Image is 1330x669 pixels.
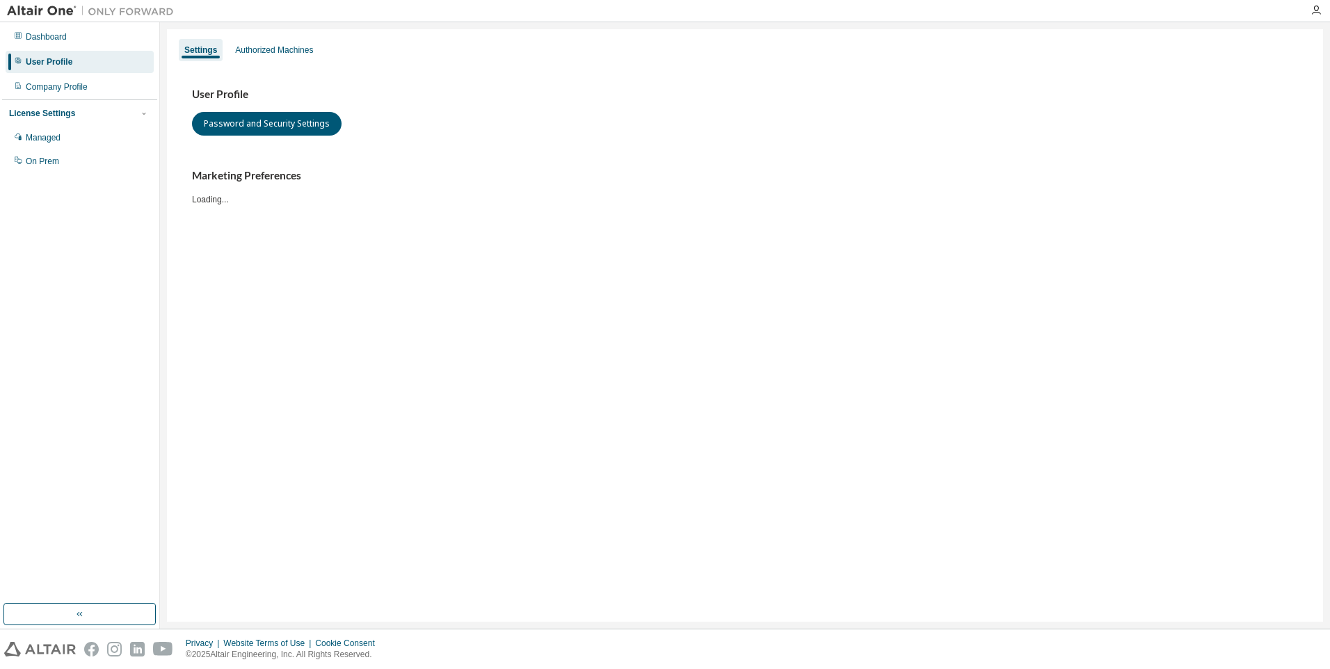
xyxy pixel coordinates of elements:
div: Dashboard [26,31,67,42]
div: Managed [26,132,61,143]
div: Website Terms of Use [223,638,315,649]
img: facebook.svg [84,642,99,656]
div: Privacy [186,638,223,649]
img: youtube.svg [153,642,173,656]
img: altair_logo.svg [4,642,76,656]
div: License Settings [9,108,75,119]
h3: User Profile [192,88,1298,102]
p: © 2025 Altair Engineering, Inc. All Rights Reserved. [186,649,383,661]
div: Settings [184,45,217,56]
img: linkedin.svg [130,642,145,656]
h3: Marketing Preferences [192,169,1298,183]
img: instagram.svg [107,642,122,656]
img: Altair One [7,4,181,18]
div: Company Profile [26,81,88,92]
div: Cookie Consent [315,638,383,649]
button: Password and Security Settings [192,112,342,136]
div: Authorized Machines [235,45,313,56]
div: Loading... [192,169,1298,204]
div: On Prem [26,156,59,167]
div: User Profile [26,56,72,67]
